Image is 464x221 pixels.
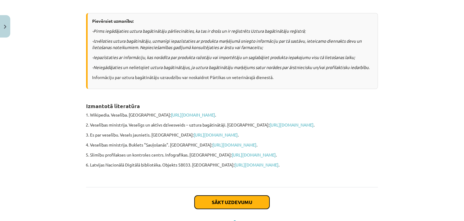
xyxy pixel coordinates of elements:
p: Veselības ministrija. Veselīgs un aktīvs dzīvesveids – uztura bagātinātāji. [GEOGRAPHIC_DATA]: . [90,122,378,128]
a: [URL][DOMAIN_NAME] [171,112,215,117]
a: [URL][DOMAIN_NAME] [232,152,276,157]
b: Izmantotā literatūra [86,102,140,109]
a: [URL][DOMAIN_NAME] [269,122,314,127]
a: [URL][DOMAIN_NAME] [234,162,279,167]
i: -Neiegādājaties un nelietojiet uztura bagātinātājus, ja uztura bagātinātāju marķējums satur norād... [92,64,369,70]
b: Pievērsiet uzmanību: [92,18,134,24]
button: Sākt uzdevumu [195,196,269,209]
p: Informāciju par uztura bagātinātāju uzraudzību var noskaidrot Pārtikas un veterinārajā dienestā. [92,74,373,81]
p: Wikipedia. Veselība. [GEOGRAPHIC_DATA]: . [90,112,378,118]
a: [URL][DOMAIN_NAME] [194,132,238,137]
img: icon-close-lesson-0947bae3869378f0d4975bcd49f059093ad1ed9edebbc8119c70593378902aed.svg [4,25,6,29]
p: Latvijas Nacionālā Digitālā bibliotēka. Objekts 58033. [GEOGRAPHIC_DATA]: . [90,162,378,168]
p: Veselības ministrija. Buklets "Sauļošanās". [GEOGRAPHIC_DATA]: . [90,142,378,148]
i: -Pirms iegādājaties uztura bagātinātāju pārliecināties, ka tas ir drošs un ir reģistrēts Uztura b... [92,28,305,34]
a: [URL][DOMAIN_NAME] [212,142,256,147]
p: Es par veselību. Vesels jaunietis. [GEOGRAPHIC_DATA]: . [90,132,378,138]
i: -Iepazīstaties ar informāciju, kas norādīta par produkta ražotāju vai importētāju un saglabājiet ... [92,54,355,60]
i: -Izvēloties uztura bagātinātāju, uzmanīgi iepazīstaties ar produkta marķējumā sniegto informāciju... [92,38,362,50]
p: Slimību profilakses un kontroles centrs. Infografikas. [GEOGRAPHIC_DATA]: . [90,152,378,158]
